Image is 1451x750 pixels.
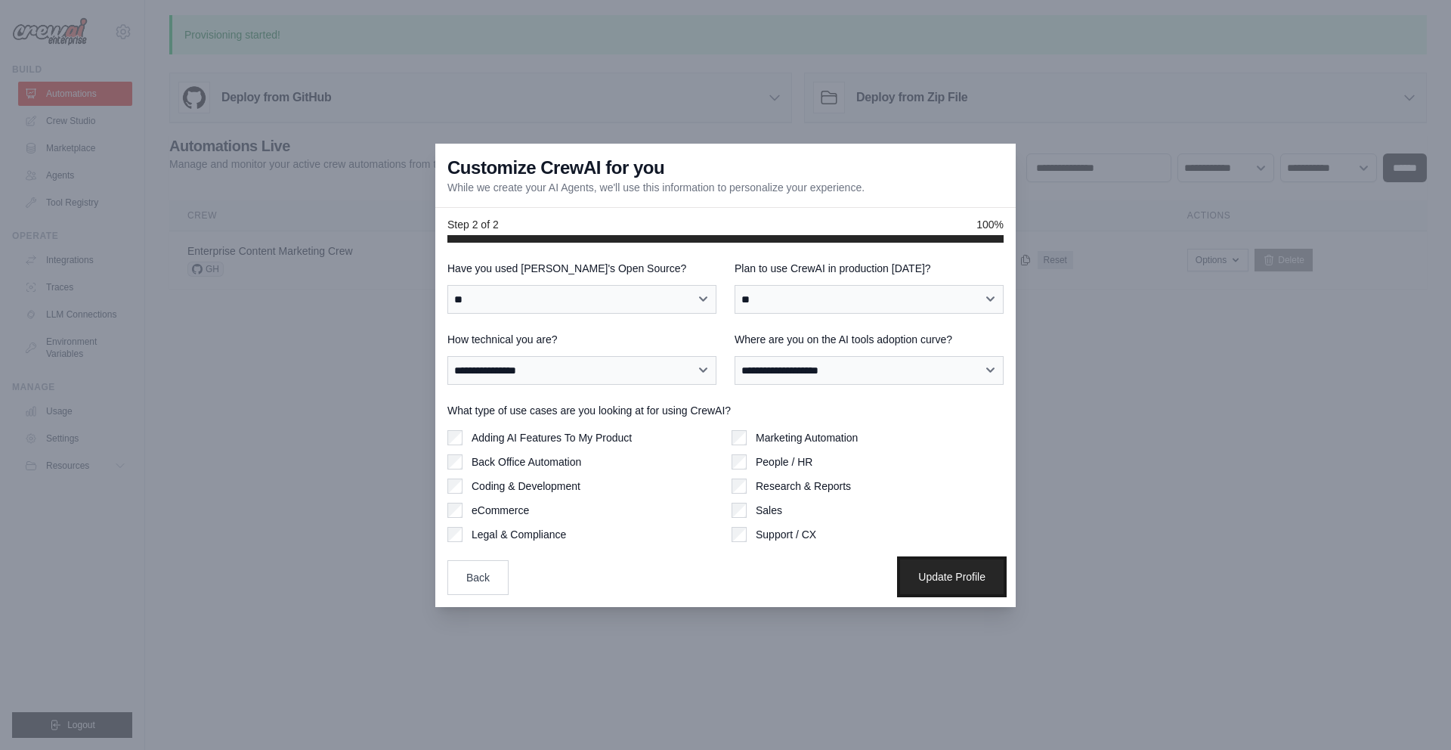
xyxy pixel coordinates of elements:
[735,261,1004,276] label: Plan to use CrewAI in production [DATE]?
[447,403,1004,418] label: What type of use cases are you looking at for using CrewAI?
[447,217,499,232] span: Step 2 of 2
[472,503,529,518] label: eCommerce
[756,430,858,445] label: Marketing Automation
[472,479,580,494] label: Coding & Development
[447,180,865,195] p: While we create your AI Agents, we'll use this information to personalize your experience.
[472,430,632,445] label: Adding AI Features To My Product
[735,332,1004,347] label: Where are you on the AI tools adoption curve?
[756,454,812,470] label: People / HR
[756,503,782,518] label: Sales
[900,559,1004,594] button: Update Profile
[447,560,509,595] button: Back
[447,156,664,180] h3: Customize CrewAI for you
[447,261,716,276] label: Have you used [PERSON_NAME]'s Open Source?
[756,479,851,494] label: Research & Reports
[472,527,566,542] label: Legal & Compliance
[447,332,716,347] label: How technical you are?
[976,217,1004,232] span: 100%
[756,527,816,542] label: Support / CX
[472,454,581,470] label: Back Office Automation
